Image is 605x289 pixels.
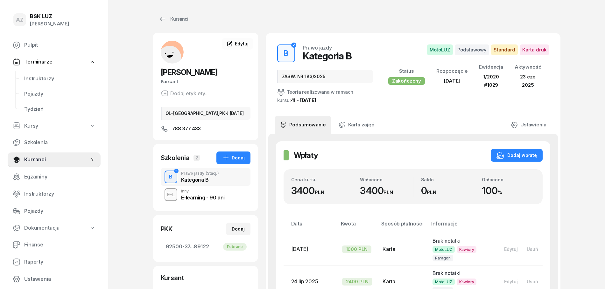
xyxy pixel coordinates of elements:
[226,223,250,235] button: Dodaj
[515,63,541,71] div: Aktywność
[8,204,101,219] a: Pojazdy
[281,47,291,60] div: B
[216,151,250,164] button: Dodaj
[334,116,379,134] a: Karta zajęć
[161,168,250,186] button: BPrawo jazdy(Stacj.)Kategoria B
[303,45,332,50] div: Prawo jazdy
[16,17,24,23] span: AZ
[8,119,101,133] a: Kursy
[161,225,173,233] div: PKK
[421,185,474,197] div: 0
[161,90,209,97] button: Dodaj etykiety...
[383,245,422,253] div: Karta
[24,41,95,49] span: Pulpit
[433,246,455,253] span: MotoLUZ
[8,169,101,185] a: Egzaminy
[19,102,101,117] a: Tydzień
[161,107,250,120] div: OL-[GEOGRAPHIC_DATA],PKK [DATE]
[165,171,177,183] button: B
[24,224,60,232] span: Dokumentacja
[166,171,175,182] div: B
[161,186,250,204] button: E-LInnyE-learning - 90 dni
[19,86,101,102] a: Pojazdy
[377,219,427,233] th: Sposób płatności
[24,122,38,130] span: Kursy
[275,116,331,134] a: Podsumowanie
[24,90,95,98] span: Pojazdy
[8,237,101,252] a: Finanse
[479,63,503,71] div: Ewidencja
[522,244,543,254] button: Usuń
[342,278,373,286] div: 2400 PLN
[457,246,477,253] span: Kawiory
[223,243,247,251] div: Pobrano
[455,44,489,55] span: Podstawowy
[161,77,250,86] div: Kursant
[24,241,95,249] span: Finanse
[444,78,460,84] span: [DATE]
[181,195,225,200] div: E-learning - 90 dni
[421,177,474,182] div: Saldo
[498,189,502,195] small: %
[277,44,295,62] button: B
[388,77,425,85] div: Zakończony
[166,243,245,251] span: 92500-37...89122
[153,13,194,25] a: Kursanci
[303,50,352,62] div: Kategoria B
[427,219,495,233] th: Informacje
[24,105,95,113] span: Tydzień
[181,171,219,175] div: Prawo jazdy
[8,272,101,287] a: Ustawienia
[161,273,250,282] div: Kursant
[277,88,373,104] div: Teoria realizowana w ramach kursu:
[500,276,522,287] button: Edytuj
[8,55,101,69] a: Terminarze
[337,219,378,233] th: Kwota
[232,225,245,233] div: Dodaj
[24,275,95,283] span: Ustawienia
[482,185,535,197] div: 100
[161,153,190,162] div: Szkolenia
[457,279,477,285] span: Kawiory
[433,270,461,276] span: Brak notatki
[527,246,538,252] div: Usuń
[30,20,69,28] div: [PERSON_NAME]
[8,135,101,150] a: Szkolenia
[383,278,422,286] div: Karta
[506,116,551,134] a: Ustawienia
[24,138,95,147] span: Szkolenia
[383,189,393,195] small: PLN
[427,44,453,55] span: MotoLUZ
[479,73,503,89] div: 1/2020 #1029
[222,154,245,162] div: Dodaj
[342,245,372,253] div: 1000 PLN
[159,15,188,23] div: Kursanci
[522,276,543,287] button: Usuń
[500,244,522,254] button: Edytuj
[19,71,101,86] a: Instruktorzy
[496,151,537,159] div: Dodaj wpłatę
[277,70,373,83] div: ZAŚW. NR 183/2025
[360,185,413,197] div: 3400
[291,246,308,252] span: [DATE]
[181,189,225,193] div: Inny
[8,254,101,270] a: Raporty
[294,150,318,160] h2: Wpłaty
[165,191,177,198] div: E-L
[291,97,316,103] a: 41 - [DATE]
[284,219,337,233] th: Data
[24,190,95,198] span: Instruktorzy
[291,185,352,197] div: 3400
[172,125,201,132] span: 788 377 433
[315,189,324,195] small: PLN
[436,67,468,75] div: Rozpoczęcie
[8,152,101,167] a: Kursanci
[24,173,95,181] span: Egzaminy
[482,177,535,182] div: Opłacono
[24,156,89,164] span: Kursanci
[427,44,549,55] button: MotoLUZPodstawowyStandardKarta druk
[161,125,250,132] a: 788 377 433
[491,149,543,162] button: Dodaj wpłatę
[433,279,455,285] span: MotoLUZ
